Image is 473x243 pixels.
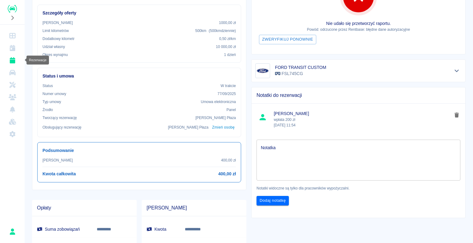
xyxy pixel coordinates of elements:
h6: 400,00 zł [218,171,236,177]
p: [PERSON_NAME] Płaza [168,125,208,130]
p: 500 km [195,28,236,34]
p: Panel [227,107,236,113]
p: Status [42,83,53,89]
button: delete note [452,111,461,119]
a: Dashboard [2,30,22,42]
p: Typ umowy [42,99,61,105]
span: Opłaty [37,205,132,211]
h6: Status i umowa [42,73,236,79]
img: Renthelp [8,5,17,13]
p: W trakcie [220,83,236,89]
p: Numer umowy [42,91,66,97]
div: Rezerwacje [26,56,49,65]
a: Powiadomienia [2,103,22,116]
h6: Kwota [147,226,175,232]
p: Dodatkowy kilometr [42,36,75,42]
p: Nie udało się przetworzyć raportu. [257,20,460,27]
a: Kalendarz [2,42,22,54]
p: Udział własny [42,44,65,50]
p: Umowa elektroniczna [201,99,236,105]
h6: Suma zobowiązań [37,226,87,232]
p: 1 dzień [224,52,236,58]
h6: Kwota całkowita [42,171,76,177]
p: FSL745CG [275,70,326,77]
span: [PERSON_NAME] [147,205,241,211]
p: Żrodło [42,107,53,113]
p: 0,50 zł /km [219,36,236,42]
button: Zweryfikuj ponownie [259,35,316,44]
a: Widget WWW [2,116,22,128]
a: Serwisy [2,79,22,91]
p: wpłata 200 zł [274,117,452,128]
a: Ustawienia [2,128,22,140]
span: ( 500 km dziennie ) [209,29,236,33]
h6: Podsumowanie [42,147,236,154]
p: 400,00 zł [221,157,236,163]
p: 77/09/2025 [217,91,236,97]
p: Powód: odrzucone przez Rentbase: błędne dane autoryzacyjne [257,27,460,32]
p: 10 000,00 zł [216,44,236,50]
span: Notatki do rezerwacji [257,92,460,98]
button: Pokaż szczegóły [452,66,462,75]
p: [PERSON_NAME] [42,157,73,163]
p: Obsługujący rezerwację [42,125,82,130]
p: [PERSON_NAME] [42,20,73,26]
button: Rafał Płaza [6,225,19,238]
a: Klienci [2,91,22,103]
button: Dodaj notatkę [257,196,289,205]
p: Limit kilometrów [42,28,69,34]
p: Okres wynajmu [42,52,68,58]
h6: FORD TRANSIT CUSTOM [275,64,326,70]
p: 1000,00 zł [219,20,236,26]
a: Flota [2,66,22,79]
button: Rozwiń nawigację [8,14,17,22]
p: [DATE] 11:54 [274,122,452,128]
a: Rezerwacje [2,54,22,66]
p: Notatki widoczne są tylko dla pracowników wypożyczalni. [257,185,460,191]
p: [PERSON_NAME] Płaza [196,115,236,121]
img: Image [257,65,269,77]
span: [PERSON_NAME] [274,110,452,117]
button: Zmień osobę [211,123,236,132]
h6: Szczegóły oferty [42,10,236,16]
p: Tworzący rezerwację [42,115,77,121]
